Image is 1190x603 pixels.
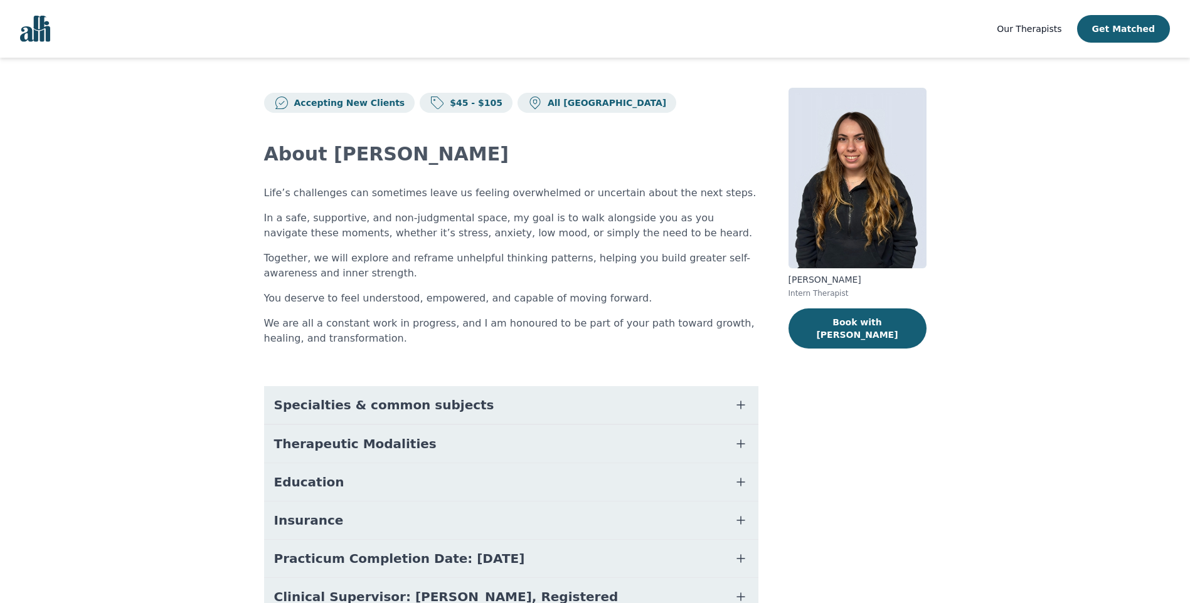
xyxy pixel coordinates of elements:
[264,463,758,501] button: Education
[264,211,758,241] p: In a safe, supportive, and non-judgmental space, my goal is to walk alongside you as you navigate...
[274,396,494,414] span: Specialties & common subjects
[264,251,758,281] p: Together, we will explore and reframe unhelpful thinking patterns, helping you build greater self...
[445,97,502,109] p: $45 - $105
[289,97,405,109] p: Accepting New Clients
[789,273,927,286] p: [PERSON_NAME]
[264,291,758,306] p: You deserve to feel understood, empowered, and capable of moving forward.
[264,143,758,165] h2: About [PERSON_NAME]
[264,386,758,424] button: Specialties & common subjects
[20,16,50,42] img: alli logo
[274,550,525,567] span: Practicum Completion Date: [DATE]
[274,511,344,529] span: Insurance
[789,308,927,349] button: Book with [PERSON_NAME]
[264,425,758,463] button: Therapeutic Modalities
[264,316,758,346] p: We are all a constant work in progress, and I am honoured to be part of your path toward growth, ...
[274,473,344,491] span: Education
[789,288,927,298] p: Intern Therapist
[997,24,1061,34] span: Our Therapists
[1077,15,1170,43] button: Get Matched
[274,435,437,453] span: Therapeutic Modalities
[997,21,1061,36] a: Our Therapists
[789,88,927,268] img: Mariangela_Servello
[264,540,758,577] button: Practicum Completion Date: [DATE]
[264,186,758,201] p: Life’s challenges can sometimes leave us feeling overwhelmed or uncertain about the next steps.
[543,97,666,109] p: All [GEOGRAPHIC_DATA]
[264,501,758,539] button: Insurance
